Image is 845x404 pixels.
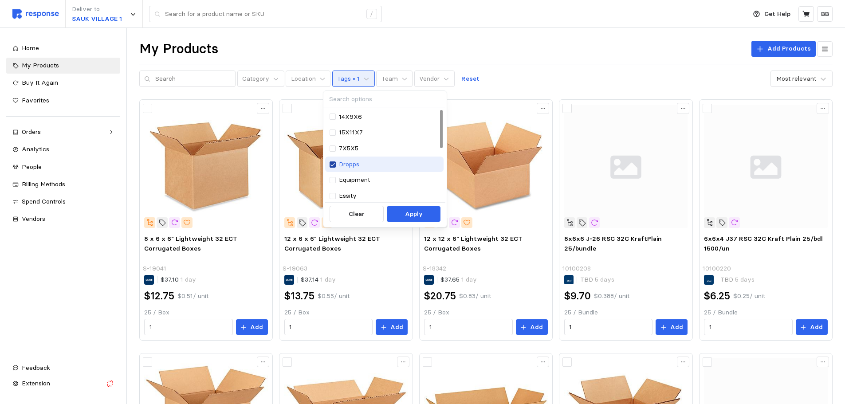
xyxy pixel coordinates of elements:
p: S-19063 [283,264,307,274]
button: BB [817,6,833,22]
p: SAUK VILLAGE 1 [72,14,122,24]
span: Analytics [22,145,49,153]
img: svg%3e [564,105,688,228]
img: svg%3e [704,105,827,228]
button: Extension [6,376,120,392]
h2: $12.75 [144,289,174,303]
h1: My Products [139,40,218,58]
p: Add [250,322,263,332]
img: svg%3e [12,9,59,19]
button: Add [516,319,548,335]
button: Location [286,71,330,87]
span: 5 days [593,275,614,283]
input: Search [155,71,231,87]
span: People [22,163,42,171]
p: $0.55 / unit [318,291,350,301]
p: Deliver to [72,4,122,14]
p: Add [530,322,543,332]
p: TBD [720,275,755,285]
input: Qty [569,319,647,335]
span: 12 x 12 x 6" Lightweight 32 ECT Corrugated Boxes [424,235,523,252]
p: $37.65 [440,275,477,285]
p: $0.83 / unit [459,291,491,301]
p: 25 / Bundle [704,308,827,318]
h2: $6.25 [704,289,730,303]
a: Analytics [6,141,120,157]
span: Vendors [22,215,45,223]
span: My Products [22,61,59,69]
p: $37.14 [301,275,336,285]
p: BB [821,9,829,19]
button: Apply [387,206,440,222]
p: Equipment [339,175,370,185]
p: 25 / Box [144,308,267,318]
button: Tags • 1 [332,71,375,87]
a: Vendors [6,211,120,227]
p: 10100220 [703,264,731,274]
input: Qty [149,319,228,335]
a: Spend Controls [6,194,120,210]
input: Qty [709,319,787,335]
span: 8 x 6 x 6" Lightweight 32 ECT Corrugated Boxes [144,235,237,252]
span: Favorites [22,96,49,104]
p: Get Help [764,9,790,19]
span: Home [22,44,39,52]
p: 7X5X5 [339,144,358,153]
button: Add Products [751,41,816,57]
span: Billing Methods [22,180,65,188]
span: 12 x 6 x 6" Lightweight 32 ECT Corrugated Boxes [284,235,380,252]
a: My Products [6,58,120,74]
img: S-19041 [144,105,267,228]
button: Add [376,319,408,335]
img: S-18342 [424,105,547,228]
span: 8x6x6 J-26 RSC 32C KraftPlain 25/bundle [564,235,662,252]
input: Search options [323,91,445,107]
p: $0.25 / unit [733,291,765,301]
button: Add [796,319,828,335]
input: Qty [429,319,507,335]
div: / [366,9,377,20]
p: Dropps [339,160,359,169]
input: Qty [289,319,367,335]
a: Buy It Again [6,75,120,91]
p: $0.388 / unit [594,291,629,301]
span: 6x6x4 J37 RSC 32C Kraft Plain 25/bdl 1500/un [704,235,823,252]
button: Feedback [6,360,120,376]
p: Add [810,322,823,332]
p: 25 / Box [424,308,547,318]
p: Reset [461,74,479,84]
p: Clear [349,209,365,219]
p: 25 / Bundle [564,308,688,318]
p: Add [390,322,403,332]
p: 10100208 [562,264,591,274]
img: S-19063 [284,105,408,228]
a: Home [6,40,120,56]
p: Category [242,74,269,84]
a: Orders [6,124,120,140]
p: $37.10 [161,275,196,285]
span: 5 days [733,275,755,283]
button: Clear [330,206,384,223]
p: S-19041 [143,264,166,274]
p: Team [381,74,398,84]
span: 1 day [179,275,196,283]
div: Orders [22,127,105,137]
p: Vendor [419,74,440,84]
h2: $20.75 [424,289,456,303]
p: Add [670,322,683,332]
p: Add Products [767,44,811,54]
a: People [6,159,120,175]
h2: $9.70 [564,289,591,303]
a: Billing Methods [6,177,120,192]
p: TBD [580,275,614,285]
a: Favorites [6,93,120,109]
button: Get Help [748,6,796,23]
span: Extension [22,379,50,387]
span: Spend Controls [22,197,66,205]
p: 14X9X6 [339,112,362,122]
button: Add [656,319,688,335]
button: Add [236,319,268,335]
p: Essity [339,191,357,201]
p: Apply [405,209,423,219]
input: Search for a product name or SKU [165,6,362,22]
